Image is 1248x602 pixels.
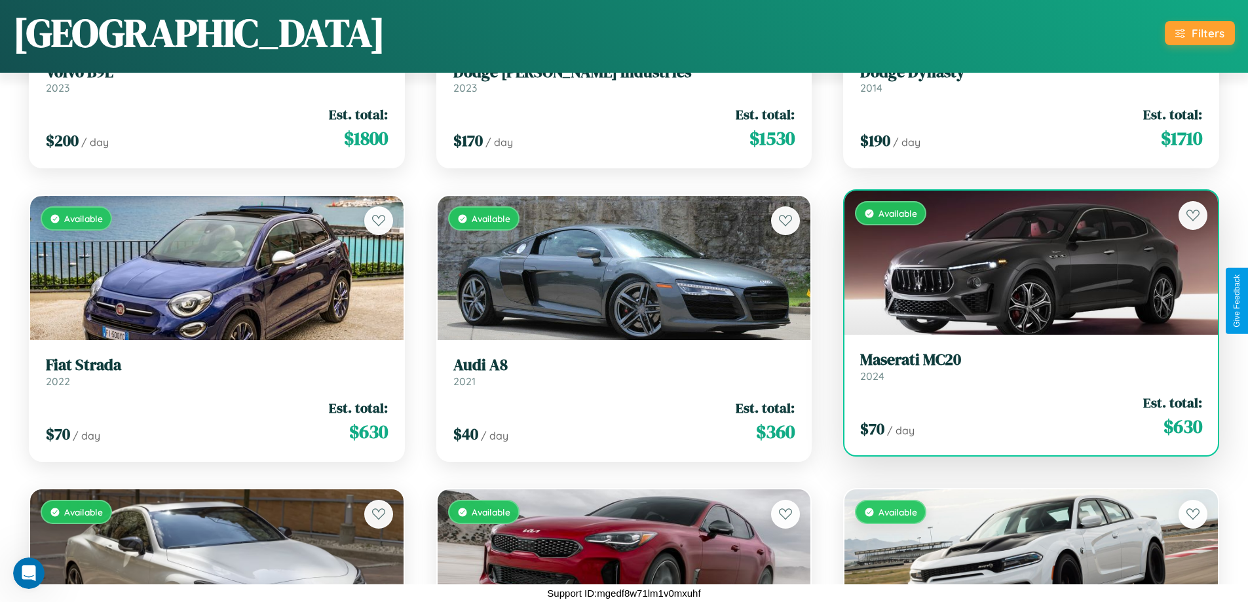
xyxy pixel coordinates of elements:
h3: Maserati MC20 [860,350,1202,369]
span: $ 170 [453,130,483,151]
span: Est. total: [1143,105,1202,124]
span: Est. total: [736,398,795,417]
span: $ 70 [46,423,70,445]
span: Available [879,506,917,517]
button: Filters [1165,21,1235,45]
span: $ 360 [756,419,795,445]
h3: Dodge [PERSON_NAME] Industries [453,63,795,82]
span: Available [64,506,103,517]
span: $ 1710 [1161,125,1202,151]
span: $ 630 [1163,413,1202,440]
span: / day [73,429,100,442]
p: Support ID: mgedf8w71lm1v0mxuhf [547,584,700,602]
h3: Fiat Strada [46,356,388,375]
span: $ 70 [860,418,884,440]
iframe: Intercom live chat [13,557,45,589]
span: 2022 [46,375,70,388]
span: Available [472,506,510,517]
a: Maserati MC202024 [860,350,1202,383]
a: Dodge [PERSON_NAME] Industries2023 [453,63,795,95]
a: Fiat Strada2022 [46,356,388,388]
span: $ 40 [453,423,478,445]
span: $ 190 [860,130,890,151]
span: $ 630 [349,419,388,445]
span: / day [887,424,915,437]
span: Available [879,208,917,219]
div: Give Feedback [1232,274,1241,328]
span: 2014 [860,81,882,94]
span: Available [472,213,510,224]
span: / day [481,429,508,442]
span: Est. total: [329,398,388,417]
span: / day [81,136,109,149]
span: 2023 [453,81,477,94]
span: $ 1800 [344,125,388,151]
span: 2023 [46,81,69,94]
span: Est. total: [329,105,388,124]
a: Audi A82021 [453,356,795,388]
span: $ 200 [46,130,79,151]
h3: Audi A8 [453,356,795,375]
span: $ 1530 [749,125,795,151]
a: Dodge Dynasty2014 [860,63,1202,95]
h1: [GEOGRAPHIC_DATA] [13,6,385,60]
div: Filters [1192,26,1224,40]
span: Est. total: [736,105,795,124]
span: / day [893,136,920,149]
span: 2021 [453,375,476,388]
span: 2024 [860,369,884,383]
span: / day [485,136,513,149]
span: Est. total: [1143,393,1202,412]
a: Volvo B9L2023 [46,63,388,95]
span: Available [64,213,103,224]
